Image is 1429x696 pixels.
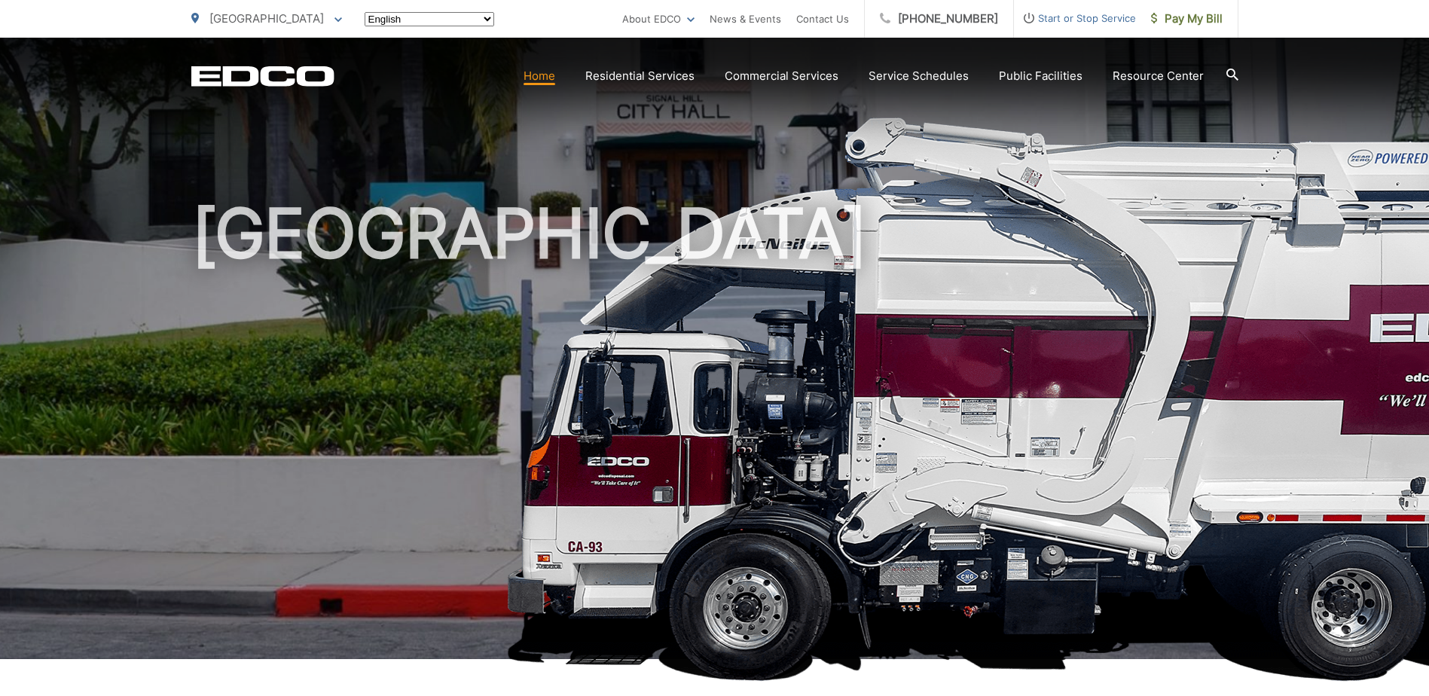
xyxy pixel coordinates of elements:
a: Commercial Services [725,67,838,85]
span: [GEOGRAPHIC_DATA] [209,11,324,26]
a: Residential Services [585,67,695,85]
span: Pay My Bill [1151,10,1223,28]
a: Home [524,67,555,85]
a: Public Facilities [999,67,1082,85]
a: Service Schedules [869,67,969,85]
a: News & Events [710,10,781,28]
a: Resource Center [1113,67,1204,85]
a: EDCD logo. Return to the homepage. [191,66,334,87]
select: Select a language [365,12,494,26]
a: About EDCO [622,10,695,28]
h1: [GEOGRAPHIC_DATA] [191,196,1238,673]
a: Contact Us [796,10,849,28]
